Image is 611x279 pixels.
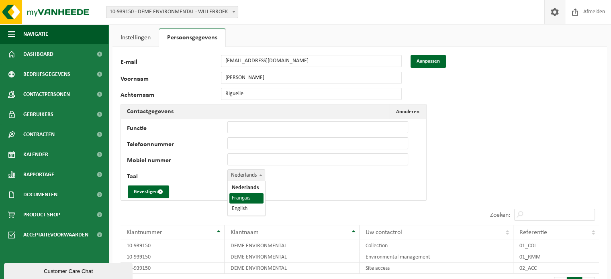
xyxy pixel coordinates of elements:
[127,229,162,236] span: Klantnummer
[513,240,599,251] td: 01_COL
[360,251,513,263] td: Environmental management
[366,229,402,236] span: Uw contactrol
[390,104,425,119] button: Annuleren
[225,240,360,251] td: DEME ENVIRONMENTAL
[396,109,419,114] span: Annuleren
[127,173,227,181] label: Taal
[127,141,227,149] label: Telefoonnummer
[121,240,225,251] td: 10-939150
[121,76,221,84] label: Voornaam
[228,170,265,181] span: Nederlands
[225,263,360,274] td: DEME ENVIRONMENTAL
[121,251,225,263] td: 10-939150
[23,64,70,84] span: Bedrijfsgegevens
[23,104,53,124] span: Gebruikers
[229,193,264,204] li: Français
[360,263,513,274] td: Site access
[127,157,227,165] label: Mobiel nummer
[23,145,48,165] span: Kalender
[513,263,599,274] td: 02_ACC
[23,205,60,225] span: Product Shop
[360,240,513,251] td: Collection
[231,229,259,236] span: Klantnaam
[229,183,264,193] li: Nederlands
[513,251,599,263] td: 01_RMM
[23,225,88,245] span: Acceptatievoorwaarden
[23,124,55,145] span: Contracten
[23,185,57,205] span: Documenten
[112,29,159,47] a: Instellingen
[128,185,169,198] button: Bevestigen
[127,125,227,133] label: Functie
[225,251,360,263] td: DEME ENVIRONMENTAL
[490,212,510,218] label: Zoeken:
[121,92,221,100] label: Achternaam
[121,59,221,68] label: E-mail
[23,24,48,44] span: Navigatie
[23,84,70,104] span: Contactpersonen
[106,6,238,18] span: 10-939150 - DEME ENVIRONMENTAL - WILLEBROEK
[23,44,53,64] span: Dashboard
[411,55,446,68] button: Aanpassen
[4,261,134,279] iframe: chat widget
[519,229,547,236] span: Referentie
[227,169,265,181] span: Nederlands
[23,165,54,185] span: Rapportage
[121,104,180,119] h2: Contactgegevens
[221,55,402,67] input: E-mail
[229,204,264,214] li: English
[121,263,225,274] td: 10-939150
[159,29,225,47] a: Persoonsgegevens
